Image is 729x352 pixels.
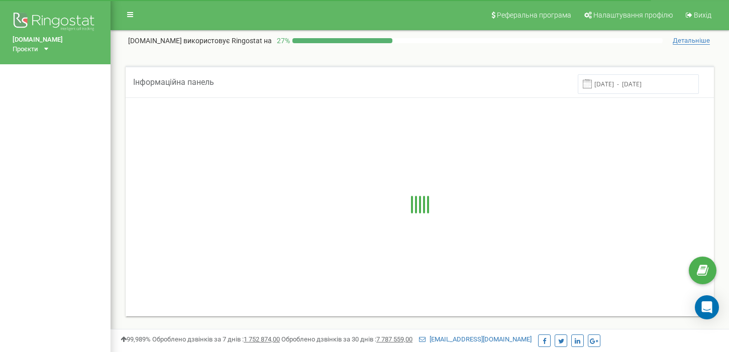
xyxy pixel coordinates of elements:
span: Інформаційна панель [133,77,214,87]
span: Реферальна програма [497,11,571,19]
p: [DOMAIN_NAME] [128,36,272,46]
a: [DOMAIN_NAME] [13,35,98,45]
div: Open Intercom Messenger [695,295,719,319]
span: 99,989% [121,335,151,343]
div: Проєкти [13,45,38,54]
span: Оброблено дзвінків за 7 днів : [152,335,280,343]
span: Оброблено дзвінків за 30 днів : [281,335,412,343]
u: 1 752 874,00 [244,335,280,343]
p: 27 % [272,36,292,46]
img: Ringostat logo [13,10,98,35]
span: Вихід [694,11,711,19]
span: Налаштування профілю [593,11,673,19]
span: Детальніше [673,37,710,45]
span: використовує Ringostat на [183,37,272,45]
u: 7 787 559,00 [376,335,412,343]
a: [EMAIL_ADDRESS][DOMAIN_NAME] [419,335,532,343]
